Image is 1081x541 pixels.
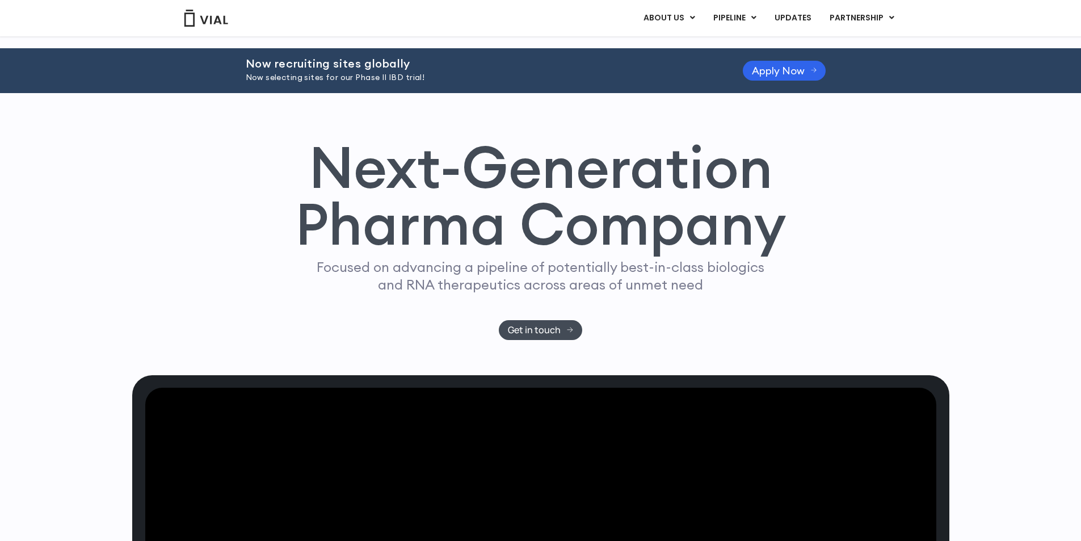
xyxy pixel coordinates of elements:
span: Get in touch [508,326,561,334]
h1: Next-Generation Pharma Company [295,139,786,253]
h2: Now recruiting sites globally [246,57,714,70]
a: Get in touch [499,320,582,340]
p: Focused on advancing a pipeline of potentially best-in-class biologics and RNA therapeutics acros... [312,258,769,293]
p: Now selecting sites for our Phase II IBD trial! [246,72,714,84]
a: PIPELINEMenu Toggle [704,9,765,28]
a: ABOUT USMenu Toggle [634,9,704,28]
a: Apply Now [743,61,826,81]
span: Apply Now [752,66,805,75]
img: Vial Logo [183,10,229,27]
a: UPDATES [765,9,820,28]
a: PARTNERSHIPMenu Toggle [821,9,903,28]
